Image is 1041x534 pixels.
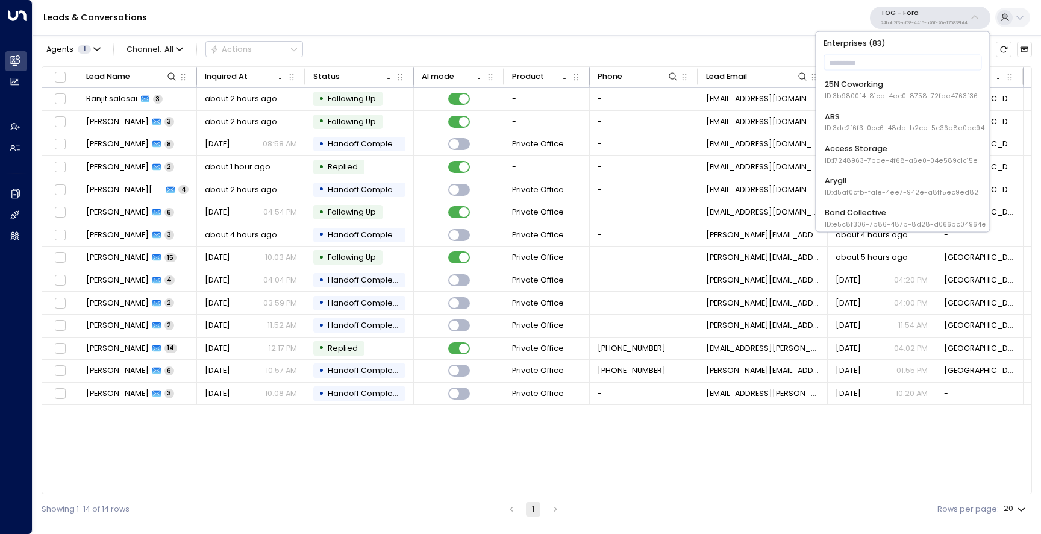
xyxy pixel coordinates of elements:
[881,20,968,25] p: 24bbb2f3-cf28-4415-a26f-20e170838bf4
[164,389,174,398] span: 3
[328,207,376,217] span: Following Up
[164,117,174,126] span: 3
[328,365,406,375] span: Handoff Completed
[328,343,358,353] span: Replied
[328,184,406,195] span: Handoff Completed
[512,207,564,218] span: Private Office
[512,275,564,286] span: Private Office
[512,70,544,83] div: Product
[53,319,67,333] span: Toggle select row
[825,155,978,165] span: ID: 17248963-7bae-4f68-a6e0-04e589c1c15e
[328,275,406,285] span: Handoff Completed
[205,184,277,195] span: about 2 hours ago
[836,252,908,263] span: about 5 hours ago
[86,207,149,218] span: Rayan Habbab
[1004,501,1028,517] div: 20
[896,388,928,399] p: 10:20 AM
[836,320,861,331] span: Yesterday
[706,320,820,331] span: Maisie.King@theofficegroup.com
[825,143,978,165] div: Access Storage
[319,180,324,199] div: •
[936,224,1024,247] td: -
[328,388,406,398] span: Handoff Completed
[590,156,698,178] td: -
[504,502,564,517] nav: pagination navigation
[78,45,91,54] span: 1
[944,343,1016,354] span: London
[944,298,1016,309] span: London
[590,111,698,133] td: -
[265,388,297,399] p: 10:08 AM
[422,70,454,83] div: AI mode
[706,70,747,83] div: Lead Email
[164,275,175,284] span: 4
[205,252,230,263] span: Yesterday
[86,343,149,354] span: Eme Udoma-Herman
[164,162,174,171] span: 2
[706,70,809,83] div: Lead Email
[164,298,174,307] span: 2
[319,203,324,222] div: •
[996,42,1011,57] span: Refresh
[894,298,928,309] p: 04:00 PM
[42,504,130,515] div: Showing 1-14 of 14 rows
[706,298,820,309] span: Maisie.King@theofficegroup.com
[265,252,297,263] p: 10:03 AM
[53,364,67,378] span: Toggle select row
[263,207,297,218] p: 04:54 PM
[937,504,999,515] label: Rows per page:
[205,230,277,240] span: about 4 hours ago
[898,320,928,331] p: 11:54 AM
[590,315,698,337] td: -
[706,162,820,172] span: jamespinnerbbr@gmail.com
[825,79,978,101] div: 25N Coworking
[512,343,564,354] span: Private Office
[944,365,1016,376] span: London
[313,70,340,83] div: Status
[706,184,820,195] span: charlie.home+galicia@gmail.com
[590,178,698,201] td: -
[86,139,149,149] span: Nicola Merry
[53,137,67,151] span: Toggle select row
[896,365,928,376] p: 01:55 PM
[205,275,230,286] span: Yesterday
[266,365,297,376] p: 10:57 AM
[205,93,277,104] span: about 2 hours ago
[881,10,968,17] p: TOG - Fora
[86,116,149,127] span: Nicola Merry
[205,388,230,399] span: Yesterday
[825,111,984,133] div: ABS
[319,385,324,403] div: •
[153,95,163,104] span: 3
[836,365,861,376] span: Yesterday
[706,365,820,376] span: Nicola.Merry@theofficegroup.com
[319,248,324,267] div: •
[53,92,67,106] span: Toggle select row
[825,175,978,197] div: Arygll
[178,185,189,194] span: 4
[205,116,277,127] span: about 2 hours ago
[319,135,324,154] div: •
[43,11,147,24] a: Leads & Conversations
[205,207,230,218] span: Yesterday
[205,139,230,149] span: Yesterday
[86,184,163,195] span: Santiago Compostela
[164,208,174,217] span: 6
[328,252,376,262] span: Following Up
[836,388,861,399] span: Yesterday
[706,230,820,240] span: Michelle.Tang@theofficegroup.com
[328,320,406,330] span: Handoff Completed
[504,88,590,110] td: -
[86,162,149,172] span: James Pinner
[894,275,928,286] p: 04:20 PM
[53,342,67,356] span: Toggle select row
[86,365,149,376] span: Nicola Merry
[526,502,540,517] button: page 1
[86,70,178,83] div: Lead Name
[53,70,67,84] span: Toggle select all
[590,201,698,224] td: -
[164,45,173,54] span: All
[706,207,820,218] span: rayan.habbab@gmail.com
[821,36,986,50] p: Enterprises ( 83 )
[86,388,149,399] span: Tegan Ellis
